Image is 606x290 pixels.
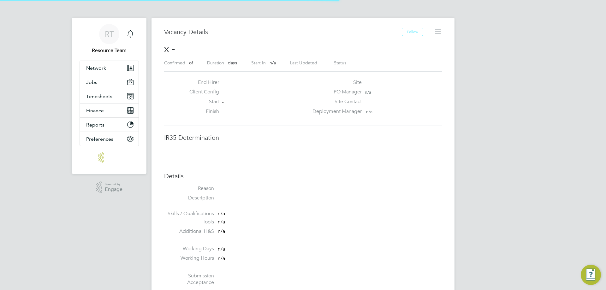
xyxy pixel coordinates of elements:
label: Last Updated [290,60,317,66]
label: PO Manager [309,89,362,95]
label: Confirmed [164,60,185,66]
button: Preferences [80,132,139,146]
label: Duration [207,60,224,66]
span: n/a [366,109,372,115]
span: Resource Team [80,47,139,54]
label: Finish [184,108,219,115]
span: Finance [86,108,104,114]
span: - [219,276,221,282]
span: Jobs [86,79,97,85]
span: - [222,99,224,105]
span: n/a [270,60,276,66]
span: RT [105,30,114,38]
label: Client Config [184,89,219,95]
label: Description [164,195,214,201]
button: Jobs [80,75,139,89]
span: days [228,60,237,66]
img: teamsupport-logo-retina.png [98,152,121,163]
span: Preferences [86,136,113,142]
span: n/a [218,255,225,262]
button: Follow [402,28,423,36]
button: Timesheets [80,89,139,103]
label: Deployment Manager [309,108,362,115]
button: Reports [80,118,139,132]
label: Status [334,60,346,66]
span: Network [86,65,106,71]
span: - [222,109,224,115]
span: x - [164,43,175,55]
label: End Hirer [184,79,219,86]
label: Site Contact [309,98,362,105]
label: Reason [164,185,214,192]
label: Working Hours [164,255,214,262]
span: Engage [105,187,122,192]
label: Tools [164,219,214,225]
h3: Vacancy Details [164,28,402,36]
label: Start In [251,60,266,66]
span: Powered by [105,181,122,187]
span: n/a [218,246,225,252]
button: Finance [80,104,139,117]
span: n/a [218,219,225,225]
label: Working Days [164,246,214,252]
button: Network [80,61,139,75]
span: Reports [86,122,104,128]
a: RTResource Team [80,24,139,54]
h3: Details [164,172,442,180]
nav: Main navigation [72,18,146,174]
span: n/a [218,228,225,234]
label: Start [184,98,219,105]
label: Additional H&S [164,228,214,235]
a: Go to home page [80,152,139,163]
span: Timesheets [86,93,112,99]
span: n/a [218,210,225,217]
span: of [189,60,193,66]
a: Powered byEngage [96,181,123,193]
label: Site [309,79,362,86]
label: Skills / Qualifications [164,210,214,217]
label: Submission Acceptance [164,273,214,286]
h3: IR35 Determination [164,133,442,142]
button: Engage Resource Center [581,265,601,285]
span: n/a [365,89,371,95]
